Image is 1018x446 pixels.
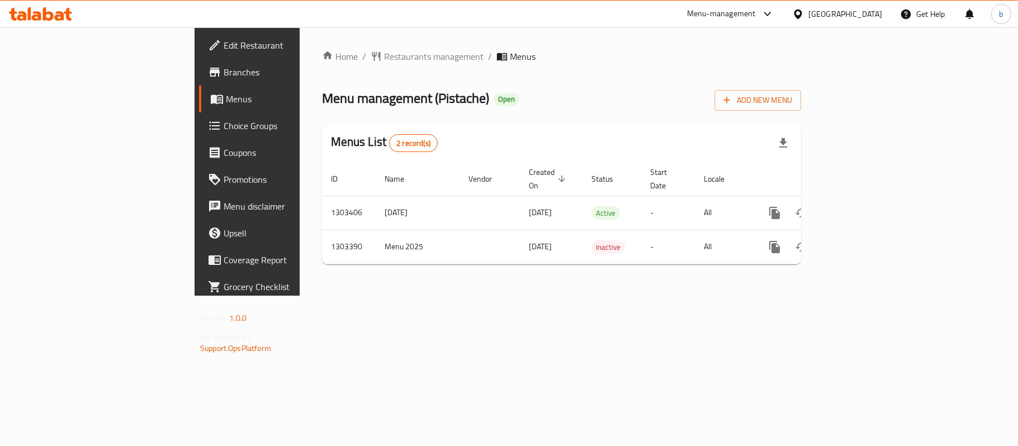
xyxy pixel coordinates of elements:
[591,207,620,220] span: Active
[591,241,625,254] span: Inactive
[331,134,438,152] h2: Menus List
[322,162,878,264] table: enhanced table
[376,196,460,230] td: [DATE]
[224,39,356,52] span: Edit Restaurant
[199,139,364,166] a: Coupons
[808,8,882,20] div: [GEOGRAPHIC_DATA]
[322,50,801,63] nav: breadcrumb
[226,92,356,106] span: Menus
[529,239,552,254] span: [DATE]
[224,146,356,159] span: Coupons
[488,50,492,63] li: /
[224,173,356,186] span: Promotions
[788,234,815,260] button: Change Status
[200,330,252,344] span: Get support on:
[199,246,364,273] a: Coverage Report
[510,50,536,63] span: Menus
[371,50,484,63] a: Restaurants management
[641,196,695,230] td: -
[770,130,797,156] div: Export file
[494,93,519,106] div: Open
[529,165,569,192] span: Created On
[224,200,356,213] span: Menu disclaimer
[199,193,364,220] a: Menu disclaimer
[752,162,878,196] th: Actions
[229,311,247,325] span: 1.0.0
[389,134,438,152] div: Total records count
[224,280,356,293] span: Grocery Checklist
[494,94,519,104] span: Open
[224,65,356,79] span: Branches
[788,200,815,226] button: Change Status
[199,112,364,139] a: Choice Groups
[999,8,1003,20] span: b
[199,86,364,112] a: Menus
[224,119,356,132] span: Choice Groups
[200,311,228,325] span: Version:
[650,165,681,192] span: Start Date
[199,273,364,300] a: Grocery Checklist
[385,172,419,186] span: Name
[591,206,620,220] div: Active
[322,86,489,111] span: Menu management ( Pistache )
[200,341,271,355] a: Support.OpsPlatform
[224,253,356,267] span: Coverage Report
[199,32,364,59] a: Edit Restaurant
[529,205,552,220] span: [DATE]
[695,230,752,264] td: All
[199,59,364,86] a: Branches
[224,226,356,240] span: Upsell
[687,7,756,21] div: Menu-management
[591,172,628,186] span: Status
[714,90,801,111] button: Add New Menu
[376,230,460,264] td: Menu 2025
[591,240,625,254] div: Inactive
[761,200,788,226] button: more
[199,166,364,193] a: Promotions
[723,93,792,107] span: Add New Menu
[641,230,695,264] td: -
[695,196,752,230] td: All
[199,220,364,246] a: Upsell
[331,172,352,186] span: ID
[390,138,437,149] span: 2 record(s)
[468,172,506,186] span: Vendor
[704,172,739,186] span: Locale
[384,50,484,63] span: Restaurants management
[761,234,788,260] button: more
